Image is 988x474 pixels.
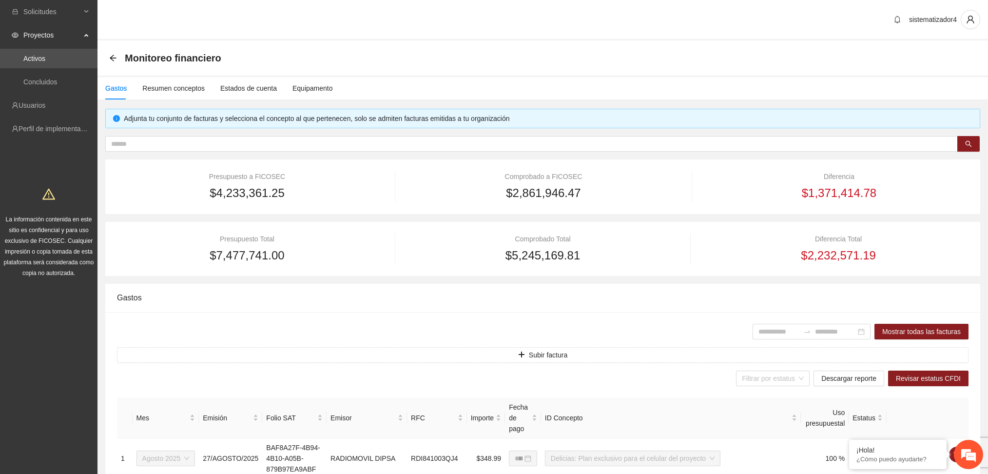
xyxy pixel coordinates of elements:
[506,184,581,202] span: $2,861,946.47
[961,15,980,24] span: user
[957,136,980,152] button: search
[42,188,55,200] span: warning
[856,455,939,463] p: ¿Cómo puedo ayudarte?
[896,373,961,384] span: Revisar estatus CFDI
[199,398,262,438] th: Emisión
[23,78,57,86] a: Concluidos
[509,402,530,434] span: Fecha de pago
[117,234,377,244] div: Presupuesto Total
[852,413,875,423] span: Estatus
[708,234,969,244] div: Diferencia Total
[882,326,961,337] span: Mostrar todas las facturas
[803,328,811,336] span: swap-right
[23,55,45,62] a: Activos
[849,398,887,438] th: Estatus
[142,451,190,466] span: Agosto 2025
[856,446,939,454] div: ¡Hola!
[541,398,801,438] th: ID Concepto
[545,413,790,423] span: ID Concepto
[961,10,980,29] button: user
[890,12,905,27] button: bell
[124,113,972,124] div: Adjunta tu conjunto de facturas y selecciona el concepto al que pertenecen, solo se admiten factu...
[411,413,456,423] span: RFC
[801,398,849,438] th: Uso presupuestal
[518,351,525,359] span: plus
[23,25,81,45] span: Proyectos
[109,54,117,62] span: arrow-left
[802,184,876,202] span: $1,371,414.78
[125,50,221,66] span: Monitoreo financiero
[4,216,94,276] span: La información contenida en este sitio es confidencial y para uso exclusivo de FICOSEC. Cualquier...
[210,246,284,265] span: $7,477,741.00
[801,246,875,265] span: $2,232,571.19
[413,234,673,244] div: Comprobado Total
[407,398,467,438] th: RFC
[117,347,969,363] button: plusSubir factura
[19,125,95,133] a: Perfil de implementadora
[888,371,969,386] button: Revisar estatus CFDI
[505,398,541,438] th: Fecha de pago
[203,413,251,423] span: Emisión
[327,398,407,438] th: Emisor
[814,371,884,386] button: Descargar reporte
[292,83,333,94] div: Equipamento
[965,140,972,148] span: search
[133,398,199,438] th: Mes
[23,2,81,21] span: Solicitudes
[19,101,45,109] a: Usuarios
[803,328,811,336] span: to
[505,246,580,265] span: $5,245,169.81
[471,413,494,423] span: Importe
[12,32,19,39] span: eye
[266,413,315,423] span: Folio SAT
[413,171,674,182] div: Comprobado a FICOSEC
[949,451,964,458] span: delete
[551,451,715,466] span: Delicias: Plan exclusivo para el celular del proyecto
[109,54,117,62] div: Back
[467,398,505,438] th: Importe
[330,413,396,423] span: Emisor
[12,8,19,15] span: inbox
[909,16,957,23] span: sistematizador4
[262,398,327,438] th: Folio SAT
[220,83,277,94] div: Estados de cuenta
[874,324,969,339] button: Mostrar todas las facturas
[890,16,905,23] span: bell
[821,373,876,384] span: Descargar reporte
[529,350,567,360] span: Subir factura
[136,413,188,423] span: Mes
[142,83,205,94] div: Resumen conceptos
[210,184,284,202] span: $4,233,361.25
[113,115,120,122] span: info-circle
[117,171,377,182] div: Presupuesto a FICOSEC
[105,83,127,94] div: Gastos
[710,171,969,182] div: Diferencia
[117,284,969,312] div: Gastos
